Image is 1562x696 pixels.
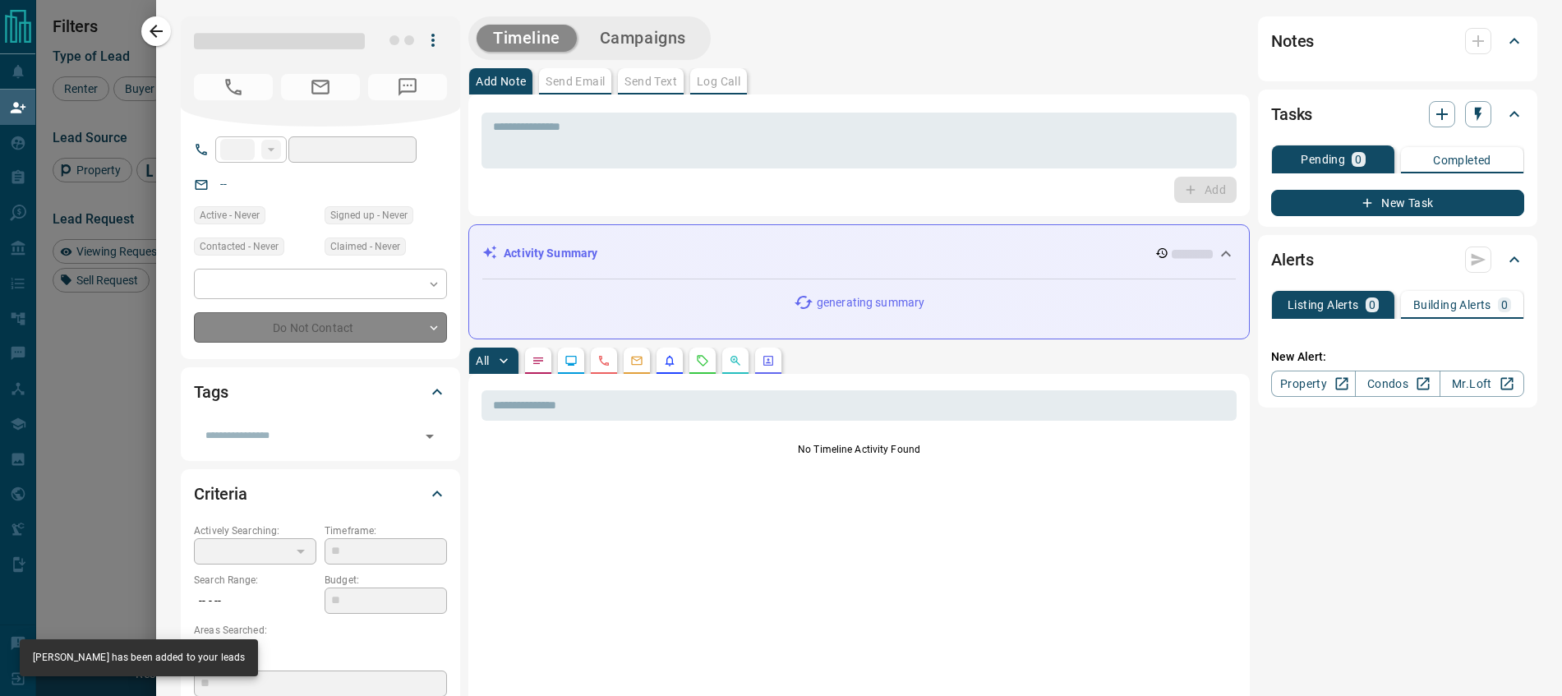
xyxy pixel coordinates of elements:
[194,656,447,671] p: Motivation:
[1433,154,1491,166] p: Completed
[1413,299,1491,311] p: Building Alerts
[325,573,447,588] p: Budget:
[194,74,273,100] span: No Number
[200,207,260,224] span: Active - Never
[504,245,597,262] p: Activity Summary
[1355,154,1362,165] p: 0
[482,442,1237,457] p: No Timeline Activity Found
[194,588,316,615] p: -- - --
[583,25,703,52] button: Campaigns
[1355,371,1440,397] a: Condos
[476,76,526,87] p: Add Note
[630,354,643,367] svg: Emails
[1271,247,1314,273] h2: Alerts
[663,354,676,367] svg: Listing Alerts
[1288,299,1359,311] p: Listing Alerts
[33,644,245,671] div: [PERSON_NAME] has been added to your leads
[1271,371,1356,397] a: Property
[200,238,279,255] span: Contacted - Never
[476,355,489,366] p: All
[817,294,924,311] p: generating summary
[194,623,447,638] p: Areas Searched:
[325,523,447,538] p: Timeframe:
[1301,154,1345,165] p: Pending
[194,523,316,538] p: Actively Searching:
[220,177,227,191] a: --
[1271,94,1524,134] div: Tasks
[418,425,441,448] button: Open
[368,74,447,100] span: No Number
[194,379,228,405] h2: Tags
[281,74,360,100] span: No Email
[330,238,400,255] span: Claimed - Never
[1271,348,1524,366] p: New Alert:
[330,207,408,224] span: Signed up - Never
[1271,190,1524,216] button: New Task
[564,354,578,367] svg: Lead Browsing Activity
[194,573,316,588] p: Search Range:
[597,354,611,367] svg: Calls
[1501,299,1508,311] p: 0
[194,372,447,412] div: Tags
[194,481,247,507] h2: Criteria
[482,238,1236,269] div: Activity Summary
[1271,28,1314,54] h2: Notes
[477,25,577,52] button: Timeline
[194,474,447,514] div: Criteria
[1440,371,1524,397] a: Mr.Loft
[194,312,447,343] div: Do Not Contact
[1369,299,1375,311] p: 0
[1271,21,1524,61] div: Notes
[532,354,545,367] svg: Notes
[729,354,742,367] svg: Opportunities
[762,354,775,367] svg: Agent Actions
[1271,240,1524,279] div: Alerts
[696,354,709,367] svg: Requests
[1271,101,1312,127] h2: Tasks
